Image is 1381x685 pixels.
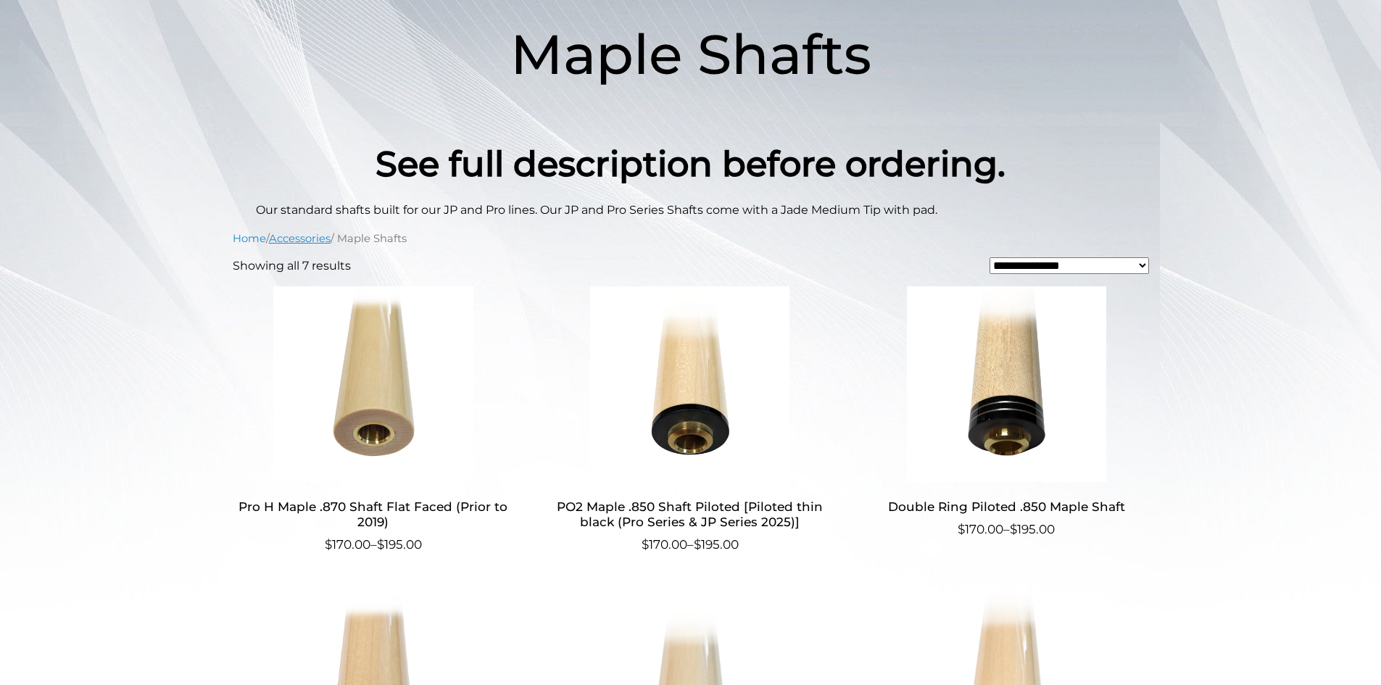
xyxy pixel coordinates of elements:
[325,537,332,552] span: $
[325,537,370,552] bdi: 170.00
[233,232,266,245] a: Home
[866,520,1148,539] span: –
[958,522,965,536] span: $
[510,20,871,88] span: Maple Shafts
[990,257,1149,274] select: Shop order
[549,536,831,555] span: –
[549,286,831,554] a: PO2 Maple .850 Shaft Piloted [Piloted thin black (Pro Series & JP Series 2025)] $170.00–$195.00
[694,537,739,552] bdi: 195.00
[233,257,351,275] p: Showing all 7 results
[233,231,1149,246] nav: Breadcrumb
[233,286,515,554] a: Pro H Maple .870 Shaft Flat Faced (Prior to 2019) $170.00–$195.00
[958,522,1003,536] bdi: 170.00
[549,494,831,536] h2: PO2 Maple .850 Shaft Piloted [Piloted thin black (Pro Series & JP Series 2025)]
[866,494,1148,520] h2: Double Ring Piloted .850 Maple Shaft
[377,537,384,552] span: $
[866,286,1148,539] a: Double Ring Piloted .850 Maple Shaft $170.00–$195.00
[269,232,331,245] a: Accessories
[642,537,649,552] span: $
[1010,522,1017,536] span: $
[233,536,515,555] span: –
[866,286,1148,482] img: Double Ring Piloted .850 Maple Shaft
[642,537,687,552] bdi: 170.00
[377,537,422,552] bdi: 195.00
[233,494,515,536] h2: Pro H Maple .870 Shaft Flat Faced (Prior to 2019)
[694,537,701,552] span: $
[256,202,1126,219] p: Our standard shafts built for our JP and Pro lines. Our JP and Pro Series Shafts come with a Jade...
[233,286,515,482] img: Pro H Maple .870 Shaft Flat Faced (Prior to 2019)
[549,286,831,482] img: PO2 Maple .850 Shaft Piloted [Piloted thin black (Pro Series & JP Series 2025)]
[376,143,1005,185] strong: See full description before ordering.
[1010,522,1055,536] bdi: 195.00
